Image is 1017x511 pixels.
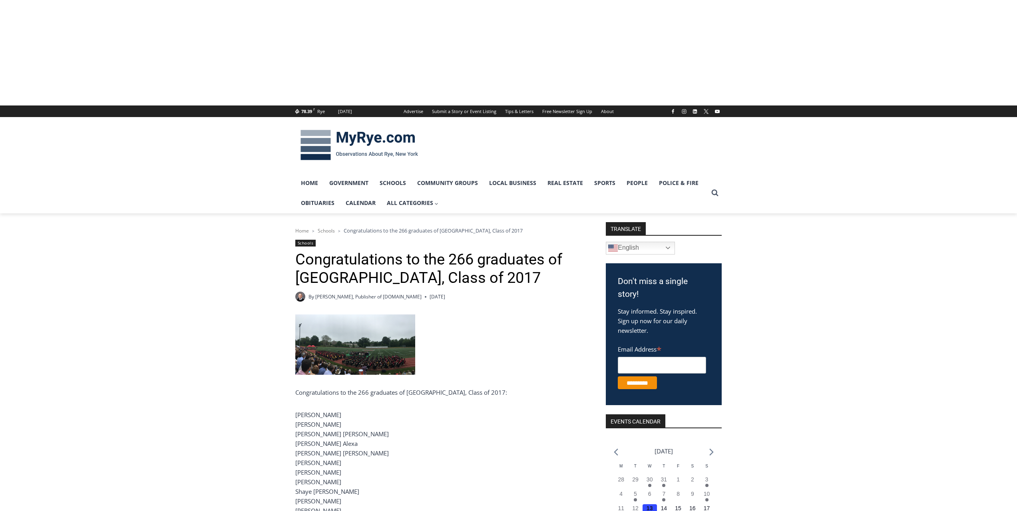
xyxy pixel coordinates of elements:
[677,476,680,483] time: 1
[671,463,685,475] div: Friday
[618,341,706,356] label: Email Address
[295,292,305,302] a: Author image
[338,108,352,115] div: [DATE]
[677,464,679,468] span: F
[662,484,665,487] em: Has events
[295,227,309,234] a: Home
[705,484,709,487] em: Has events
[301,108,312,114] span: 78.39
[628,490,643,504] button: 5 Has events
[648,484,651,487] em: Has events
[381,193,444,213] a: All Categories
[606,414,665,428] h2: Events Calendar
[608,243,618,253] img: en
[691,464,694,468] span: S
[315,293,422,300] a: [PERSON_NAME], Publisher of [DOMAIN_NAME]
[671,490,685,504] button: 8
[685,490,700,504] button: 9
[295,388,585,397] p: Congratulations to the 266 graduates of [GEOGRAPHIC_DATA], Class of 2017:
[399,105,428,117] a: Advertise
[338,228,340,234] span: >
[647,476,653,483] time: 30
[657,490,671,504] button: 7 Has events
[653,173,704,193] a: Police & Fire
[643,490,657,504] button: 6
[597,105,618,117] a: About
[606,222,646,235] strong: TRANSLATE
[324,173,374,193] a: Government
[374,173,412,193] a: Schools
[295,193,340,213] a: Obituaries
[705,464,708,468] span: S
[618,306,710,335] p: Stay informed. Stay inspired. Sign up now for our daily newsletter.
[295,314,415,375] img: IMG_8212
[295,173,708,213] nav: Primary Navigation
[542,173,589,193] a: Real Estate
[399,105,618,117] nav: Secondary Navigation
[634,498,637,501] em: Has events
[709,448,714,456] a: Next month
[619,464,623,468] span: M
[344,227,523,234] span: Congratulations to the 266 graduates of [GEOGRAPHIC_DATA], Class of 2017
[705,476,709,483] time: 3
[387,199,439,207] span: All Categories
[712,107,722,116] a: YouTube
[685,463,700,475] div: Saturday
[701,107,711,116] a: X
[538,105,597,117] a: Free Newsletter Sign Up
[295,124,423,166] img: MyRye.com
[340,193,381,213] a: Calendar
[655,446,673,457] li: [DATE]
[312,228,314,234] span: >
[668,107,678,116] a: Facebook
[708,186,722,200] button: View Search Form
[621,173,653,193] a: People
[614,448,618,456] a: Previous month
[317,108,325,115] div: Rye
[691,476,694,483] time: 2
[318,227,335,234] a: Schools
[704,491,710,497] time: 10
[628,463,643,475] div: Tuesday
[657,463,671,475] div: Thursday
[700,490,714,504] button: 10 Has events
[632,476,639,483] time: 29
[484,173,542,193] a: Local Business
[606,242,675,255] a: English
[685,475,700,490] button: 2
[628,475,643,490] button: 29
[657,475,671,490] button: 31 Has events
[677,491,680,497] time: 8
[662,498,665,501] em: Has events
[643,475,657,490] button: 30 Has events
[313,107,315,111] span: F
[643,463,657,475] div: Wednesday
[295,227,585,235] nav: Breadcrumbs
[308,293,314,300] span: By
[295,251,585,287] h1: Congratulations to the 266 graduates of [GEOGRAPHIC_DATA], Class of 2017
[663,464,665,468] span: T
[501,105,538,117] a: Tips & Letters
[648,464,651,468] span: W
[634,464,637,468] span: T
[705,498,709,501] em: Has events
[648,491,651,497] time: 6
[614,490,628,504] button: 4
[412,173,484,193] a: Community Groups
[700,475,714,490] button: 3 Has events
[662,491,665,497] time: 7
[618,476,624,483] time: 28
[619,491,623,497] time: 4
[679,107,689,116] a: Instagram
[661,476,667,483] time: 31
[634,491,637,497] time: 5
[700,463,714,475] div: Sunday
[295,240,316,247] a: Schools
[691,491,694,497] time: 9
[428,105,501,117] a: Submit a Story or Event Listing
[430,293,445,300] time: [DATE]
[671,475,685,490] button: 1
[614,463,628,475] div: Monday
